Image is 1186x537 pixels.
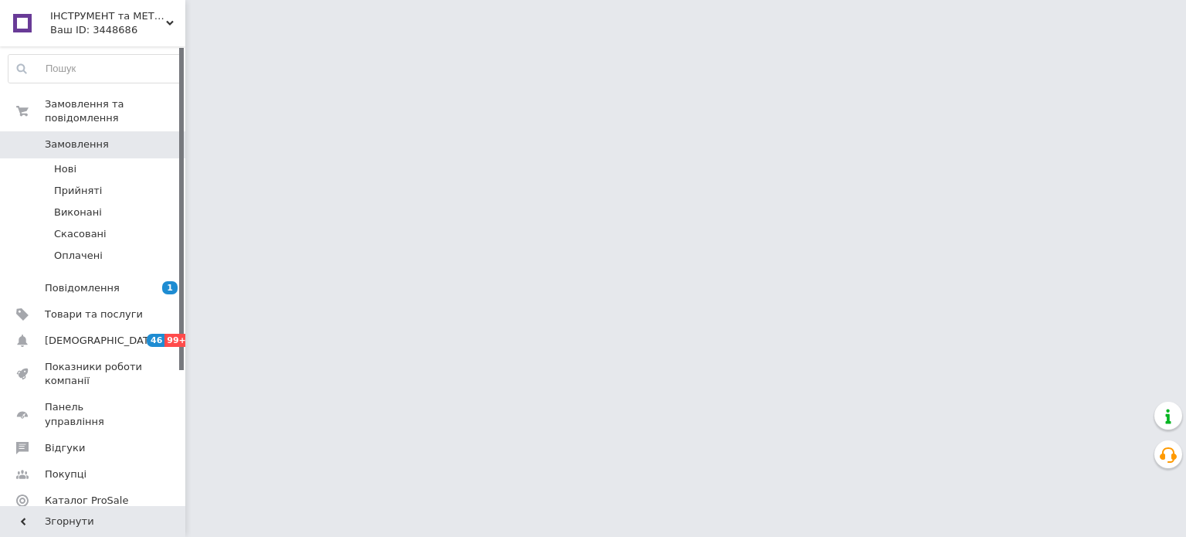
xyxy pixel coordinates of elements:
[45,400,143,428] span: Панель управління
[54,249,103,263] span: Оплачені
[54,162,76,176] span: Нові
[50,9,166,23] span: ІНСТРУМЕНТ та МЕТИЗИ
[54,206,102,219] span: Виконані
[50,23,185,37] div: Ваш ID: 3448686
[45,281,120,295] span: Повідомлення
[45,467,86,481] span: Покупці
[45,308,143,321] span: Товари та послуги
[45,138,109,151] span: Замовлення
[164,334,190,347] span: 99+
[45,494,128,508] span: Каталог ProSale
[54,227,107,241] span: Скасовані
[54,184,102,198] span: Прийняті
[162,281,178,294] span: 1
[45,97,185,125] span: Замовлення та повідомлення
[147,334,164,347] span: 46
[45,360,143,388] span: Показники роботи компанії
[45,441,85,455] span: Відгуки
[8,55,181,83] input: Пошук
[45,334,159,348] span: [DEMOGRAPHIC_DATA]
